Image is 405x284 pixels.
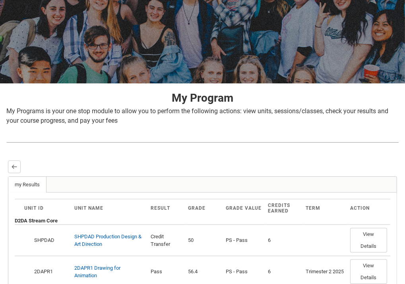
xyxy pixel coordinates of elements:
[306,205,344,211] div: Term
[74,233,144,248] div: SHPDAD Production Design & Art Direction
[33,268,68,276] div: 2DAPR1
[188,205,219,211] div: Grade
[188,268,219,276] div: 56.4
[172,91,233,104] strong: My Program
[151,268,182,276] div: Pass
[306,268,344,276] div: Trimester 2 2025
[74,205,144,211] div: Unit Name
[24,205,68,211] div: Unit ID
[350,228,387,253] button: View Details
[33,236,68,244] div: SHPDAD
[226,205,262,211] div: Grade Value
[226,268,262,276] div: PS - Pass
[151,233,182,248] div: Credit Transfer
[151,205,182,211] div: Result
[15,218,58,224] b: D2DA Stream Core
[268,203,300,214] div: Credits Earned
[268,236,300,244] div: 6
[188,236,219,244] div: 50
[268,268,300,276] div: 6
[74,265,120,279] a: 2DAPR1 Drawing for Animation
[74,264,144,280] div: 2DAPR1 Drawing for Animation
[6,107,388,124] span: My Programs is your one stop module to allow you to perform the following actions: view units, se...
[350,259,387,284] button: View Details
[8,160,21,173] button: Back
[6,139,399,146] img: REDU_GREY_LINE
[74,234,141,247] a: SHPDAD Production Design & Art Direction
[350,205,381,211] div: Action
[8,177,47,193] a: my Results
[226,236,262,244] div: PS - Pass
